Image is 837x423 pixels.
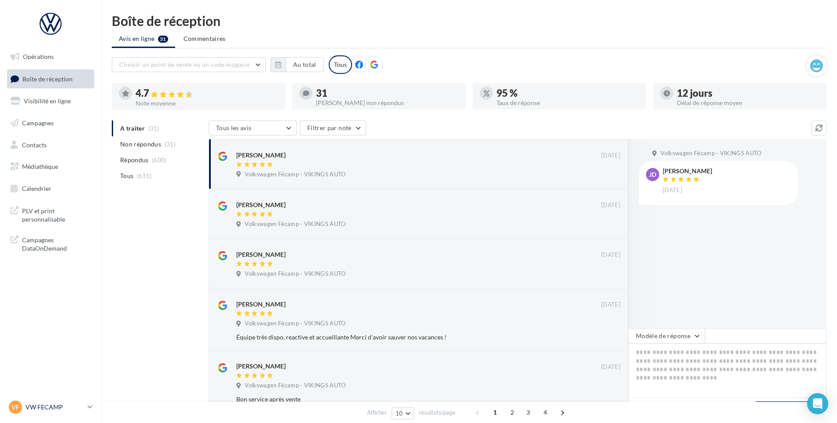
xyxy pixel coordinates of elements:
button: Tous les avis [209,120,297,135]
span: [DATE] [601,152,620,160]
button: Choisir un point de vente ou un code magasin [112,57,266,72]
button: Ignorer [592,169,621,182]
div: 12 jours [677,88,819,98]
span: Campagnes [22,119,54,127]
div: [PERSON_NAME] [236,151,286,160]
a: Médiathèque [5,157,96,176]
span: 1 [488,405,502,419]
span: Visibilité en ligne [24,97,71,105]
div: Bon service après vente [236,395,563,404]
div: Équipe très dispo, reactive et accueillante Merci d'avoir sauver nos vacances ! [236,333,563,342]
span: (631) [137,172,152,179]
span: [DATE] [601,363,620,371]
span: PLV et print personnalisable [22,205,91,224]
span: Contacts [22,141,47,148]
span: [DATE] [601,201,620,209]
div: Open Intercom Messenger [807,393,828,414]
button: Filtrer par note [300,120,366,135]
a: Contacts [5,136,96,154]
button: Ignorer [592,269,621,281]
div: Taux de réponse [496,100,639,106]
p: VW FECAMP [26,403,84,412]
span: Répondus [120,156,149,164]
span: Calendrier [22,185,51,192]
button: Ignorer [591,331,620,343]
span: Choisir un point de vente ou un code magasin [119,61,250,68]
div: [PERSON_NAME] [236,250,286,259]
span: JD [649,170,656,179]
span: Afficher [367,408,387,417]
div: [PERSON_NAME] non répondus [316,100,459,106]
span: Opérations [23,53,54,60]
span: Tous [120,171,133,180]
span: Médiathèque [22,163,58,170]
div: Tous [329,55,352,74]
span: [DATE] [601,301,620,309]
span: Volkswagen Fécamp - VIKINGS AUTO [245,382,345,390]
a: PLV et print personnalisable [5,201,96,227]
span: Commentaires [184,35,226,42]
a: Boîte de réception [5,69,96,88]
button: 10 [392,407,414,419]
div: Note moyenne [136,100,278,106]
button: Au total [271,57,324,72]
button: Au total [286,57,324,72]
span: Tous les avis [216,124,252,131]
span: Boîte de réception [22,75,73,82]
span: Campagnes DataOnDemand [22,234,91,253]
span: Volkswagen Fécamp - VIKINGS AUTO [661,150,761,157]
span: [DATE] [663,186,682,194]
span: 4 [538,405,552,419]
a: Calendrier [5,179,96,198]
button: Modèle de réponse [628,328,705,343]
span: Non répondus [120,140,161,149]
div: 4.7 [136,88,278,98]
span: Volkswagen Fécamp - VIKINGS AUTO [245,171,345,179]
div: 95 % [496,88,639,98]
div: [PERSON_NAME] [663,168,712,174]
div: [PERSON_NAME] [236,201,286,209]
a: Visibilité en ligne [5,92,96,110]
span: 10 [396,410,403,417]
span: Volkswagen Fécamp - VIKINGS AUTO [245,270,345,278]
span: VF [11,403,19,412]
div: [PERSON_NAME] [236,300,286,309]
a: Opérations [5,47,96,66]
div: [PERSON_NAME] [236,362,286,371]
span: 2 [505,405,519,419]
span: (600) [152,157,167,164]
span: [DATE] [601,251,620,259]
div: 31 [316,88,459,98]
button: Ignorer [592,219,621,231]
span: 3 [521,405,535,419]
span: Volkswagen Fécamp - VIKINGS AUTO [245,320,345,328]
button: Ignorer [591,393,620,405]
div: Boîte de réception [112,14,826,27]
div: Délai de réponse moyen [677,100,819,106]
span: Volkswagen Fécamp - VIKINGS AUTO [245,220,345,228]
a: VF VW FECAMP [7,399,94,416]
span: résultats/page [419,408,455,417]
a: Campagnes DataOnDemand [5,230,96,256]
span: (31) [165,141,176,148]
a: Campagnes [5,114,96,132]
